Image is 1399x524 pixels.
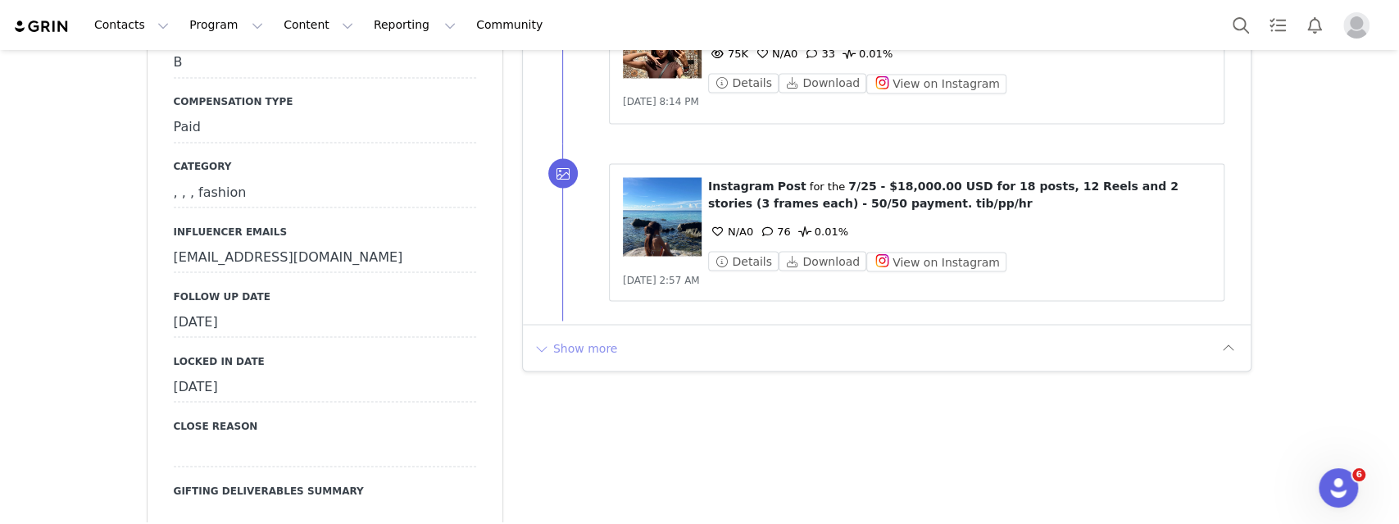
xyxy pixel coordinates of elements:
[708,179,1179,209] span: 7/25 - $18,000.00 USD for 18 posts, 12 Reels and 2 stories (3 frames each) - 50/50 payment. tib/p...
[1260,7,1296,43] a: Tasks
[174,178,476,207] div: , , , fashion
[174,372,476,402] div: [DATE]
[866,255,1006,267] a: View on Instagram
[174,48,476,78] div: B
[866,77,1006,89] a: View on Instagram
[1297,7,1333,43] button: Notifications
[13,19,70,34] img: grin logo
[1352,468,1365,481] span: 6
[623,274,700,285] span: [DATE] 2:57 AM
[708,73,779,93] button: Details
[174,353,476,368] label: Locked In Date
[1223,7,1259,43] button: Search
[174,483,476,498] label: Gifting Deliverables Summary
[866,74,1006,93] button: View on Instagram
[466,7,560,43] a: Community
[623,96,699,107] span: [DATE] 8:14 PM
[174,243,476,272] div: [EMAIL_ADDRESS][DOMAIN_NAME]
[708,225,747,237] span: N/A
[174,418,476,433] label: Close Reason
[174,159,476,174] label: Category
[274,7,363,43] button: Content
[839,48,893,60] span: 0.01%
[1319,468,1358,508] iframe: Intercom live chat
[779,251,866,271] button: Download
[174,224,476,239] label: Influencer Emails
[533,335,619,361] button: Show more
[757,225,791,237] span: 76
[364,7,466,43] button: Reporting
[752,48,797,60] span: 0
[708,48,748,60] span: 75K
[708,177,1211,212] p: ⁨ ⁩ ⁨ ⁩ for the ⁨ ⁩
[84,7,179,43] button: Contacts
[866,252,1006,271] button: View on Instagram
[802,48,835,60] span: 33
[779,73,866,93] button: Download
[795,225,848,237] span: 0.01%
[1343,12,1369,39] img: placeholder-profile.jpg
[179,7,273,43] button: Program
[174,94,476,109] label: Compensation Type
[708,225,753,237] span: 0
[174,289,476,303] label: Follow Up Date
[752,48,791,60] span: N/A
[708,251,779,271] button: Details
[1333,12,1386,39] button: Profile
[174,308,476,337] div: [DATE]
[708,179,774,192] span: Instagram
[174,113,476,143] div: Paid
[778,179,806,192] span: Post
